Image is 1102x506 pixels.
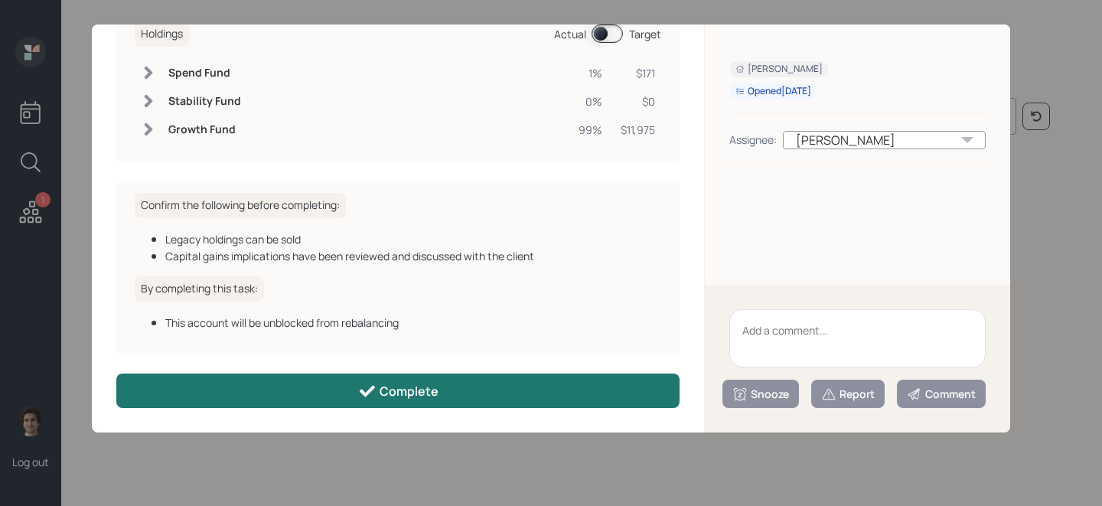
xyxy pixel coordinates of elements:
h6: Confirm the following before completing: [135,193,346,218]
div: [PERSON_NAME] [783,131,986,149]
div: $171 [621,65,655,81]
div: Capital gains implications have been reviewed and discussed with the client [165,248,661,264]
button: Report [811,380,885,408]
button: Snooze [722,380,799,408]
div: Assignee: [729,132,777,148]
div: 99% [579,122,602,138]
div: Target [629,26,661,42]
button: Complete [116,374,680,408]
h6: Spend Fund [168,67,241,80]
div: 1% [579,65,602,81]
button: Comment [897,380,986,408]
div: Actual [554,26,586,42]
h6: Growth Fund [168,123,241,136]
h6: Holdings [135,21,189,47]
div: Comment [907,387,976,402]
div: Snooze [732,387,789,402]
h6: By completing this task: [135,276,264,302]
div: Report [821,387,875,402]
div: This account will be unblocked from rebalancing [165,315,661,331]
div: $11,975 [621,122,655,138]
div: Complete [358,382,439,400]
div: Legacy holdings can be sold [165,231,661,247]
div: 0% [579,93,602,109]
h6: Stability Fund [168,95,241,108]
div: Opened [DATE] [735,85,811,98]
div: [PERSON_NAME] [735,63,823,76]
div: $0 [621,93,655,109]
